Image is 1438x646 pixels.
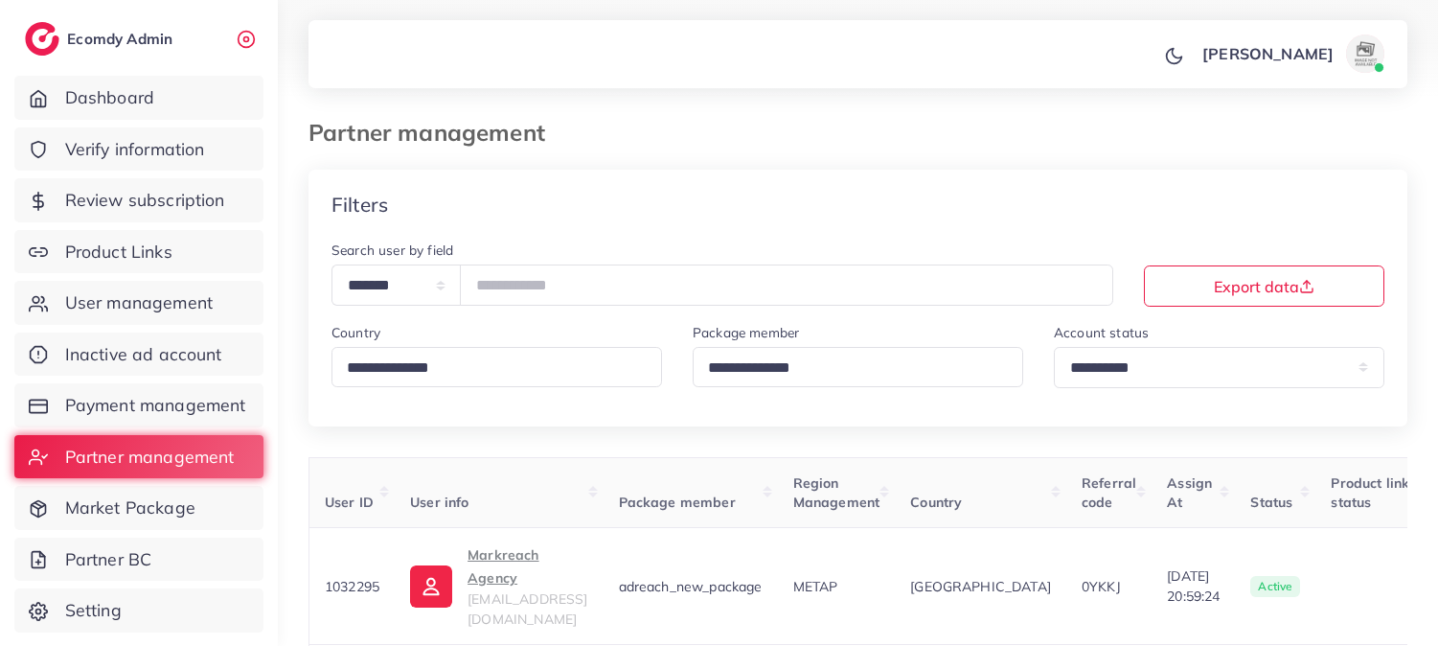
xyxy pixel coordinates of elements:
span: 1032295 [325,578,379,595]
label: Country [331,323,380,342]
h3: Partner management [308,119,560,147]
a: [PERSON_NAME]avatar [1192,35,1392,73]
input: Search for option [701,354,998,383]
button: Export data [1144,265,1384,307]
span: [EMAIL_ADDRESS][DOMAIN_NAME] [468,590,587,627]
span: METAP [793,578,838,595]
span: [DATE] 20:59:24 [1167,566,1220,606]
span: Setting [65,598,122,623]
a: Review subscription [14,178,263,222]
span: Market Package [65,496,195,520]
span: Review subscription [65,188,225,213]
span: Country [910,494,962,511]
span: Package member [619,494,736,511]
span: Referral code [1082,474,1136,511]
span: Product link status [1331,474,1409,511]
span: active [1250,576,1300,597]
label: Search user by field [331,241,453,260]
a: User management [14,281,263,325]
a: Partner management [14,435,263,479]
span: [GEOGRAPHIC_DATA] [910,577,1051,596]
a: Payment management [14,383,263,427]
a: Product Links [14,230,263,274]
span: Export data [1214,279,1314,294]
a: Dashboard [14,76,263,120]
a: Inactive ad account [14,333,263,377]
span: Payment management [65,393,246,418]
a: logoEcomdy Admin [25,22,177,56]
span: Region Management [793,474,880,511]
img: avatar [1346,35,1384,73]
img: ic-user-info.36bf1079.svg [410,565,452,608]
h4: Filters [331,193,388,217]
span: User info [410,494,468,511]
label: Package member [693,323,799,342]
div: Search for option [693,347,1023,387]
img: logo [25,22,59,56]
h2: Ecomdy Admin [67,30,177,48]
input: Search for option [340,354,637,383]
p: Markreach Agency [468,543,587,589]
span: Product Links [65,240,172,265]
span: User ID [325,494,374,511]
a: Markreach Agency[EMAIL_ADDRESS][DOMAIN_NAME] [410,543,587,629]
a: Partner BC [14,538,263,582]
p: [PERSON_NAME] [1202,42,1334,65]
a: Setting [14,588,263,633]
span: Status [1250,494,1292,511]
label: Account status [1054,323,1149,342]
a: Verify information [14,127,263,172]
span: Verify information [65,137,205,162]
span: Inactive ad account [65,342,222,367]
span: Partner management [65,445,235,470]
span: User management [65,290,213,315]
span: Dashboard [65,85,154,110]
span: Assign At [1167,474,1212,511]
span: Partner BC [65,547,152,572]
span: 0YKKJ [1082,578,1121,595]
span: adreach_new_package [619,578,763,595]
div: Search for option [331,347,662,387]
a: Market Package [14,486,263,530]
